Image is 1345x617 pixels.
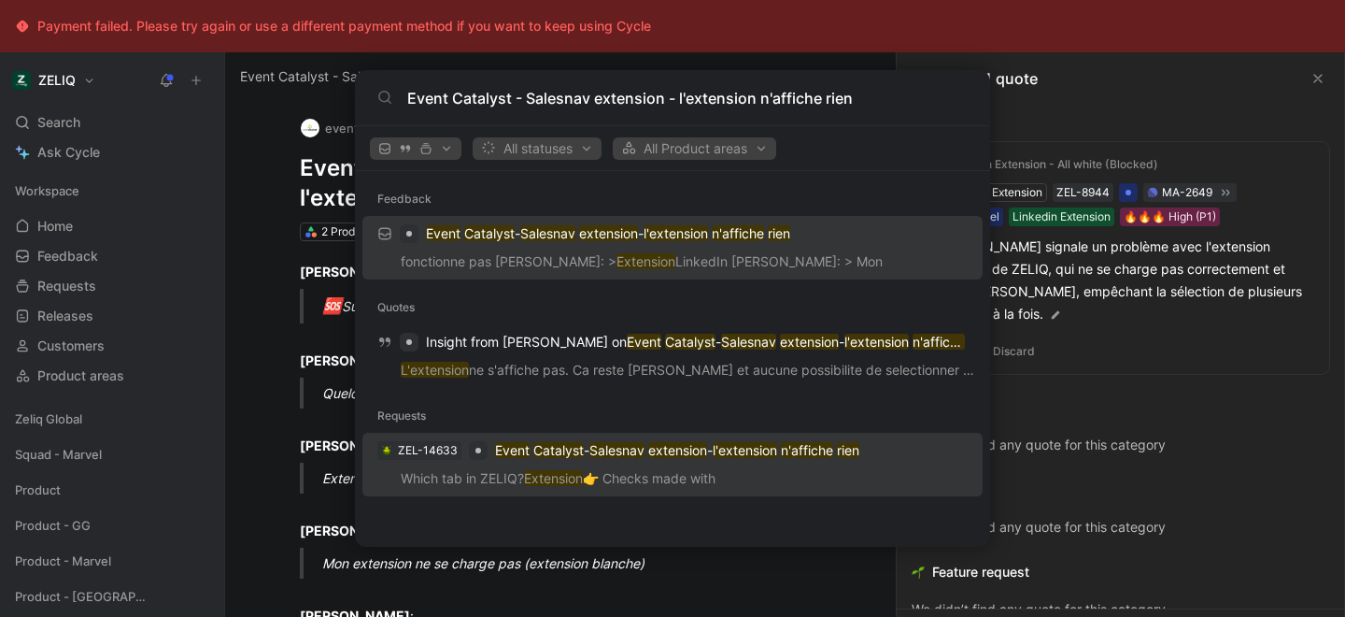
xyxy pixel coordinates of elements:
p: fonctionne pas [PERSON_NAME]: > LinkedIn [PERSON_NAME]: > Mon [368,251,977,279]
button: All statuses [473,137,602,160]
mark: l'extension [844,334,909,350]
input: Type a command or search anything [407,87,968,109]
a: 🪲ZEL-14633Event Catalyst-Salesnav extension-l'extension n'affiche rienWhich tab in ZELIQ?Extensio... [362,433,983,496]
mark: Catalyst [533,442,584,458]
div: Requests [355,399,990,433]
mark: Catalyst [665,334,715,350]
a: Insight from [PERSON_NAME] onEvent Catalyst-Salesnav extension-l'extension n'affiche L'extensionn... [362,324,983,388]
p: Insight from [PERSON_NAME] on - - [426,331,968,353]
mark: extension [579,225,638,241]
mark: Event [627,334,661,350]
div: ZEL-14633 [398,441,458,460]
div: Feedback [355,182,990,216]
mark: Extension [616,253,675,269]
mark: extension [648,442,707,458]
div: Quotes [355,291,990,324]
mark: l'extension [644,225,708,241]
mark: L'extension [401,362,469,378]
mark: rien [837,442,859,458]
mark: n'affiche [913,334,965,350]
a: Event Catalyst-Salesnav extension-l'extension n'affiche rienfonctionne pas [PERSON_NAME]: >Extens... [362,216,983,280]
p: Which tab in ZELIQ? 👉 Checks made with [368,467,977,495]
mark: Salesnav [589,442,644,458]
mark: Event [495,442,530,458]
img: 🪲 [381,445,392,456]
button: All Product areas [613,137,776,160]
mark: rien [768,225,790,241]
mark: Catalyst [464,225,515,241]
p: - - [426,222,790,245]
mark: Salesnav [520,225,575,241]
mark: Salesnav [721,334,776,350]
p: ne s'affiche pas. Ca reste [PERSON_NAME] et aucune possibilite de selectionner plusieurs contacts... [368,359,977,387]
mark: l'extension [713,442,777,458]
span: All statuses [481,137,593,160]
mark: n'affiche [781,442,833,458]
mark: Event [426,225,460,241]
span: All Product areas [621,137,768,160]
mark: extension [780,334,839,350]
p: - - [495,439,859,462]
mark: n'affiche [712,225,764,241]
mark: Extension [524,470,583,486]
